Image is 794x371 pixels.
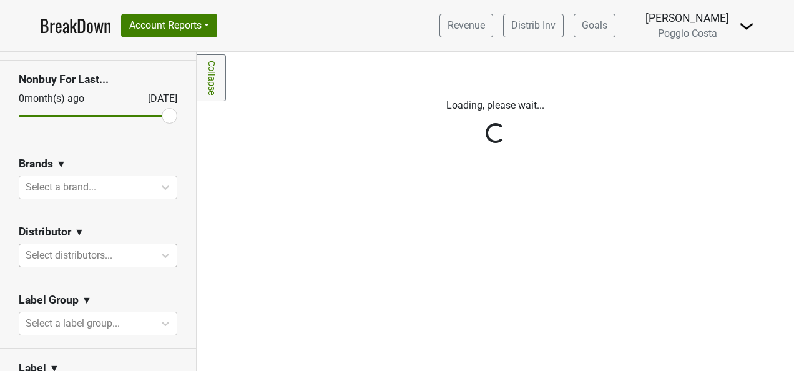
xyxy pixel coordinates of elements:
[739,19,754,34] img: Dropdown Menu
[503,14,564,37] a: Distrib Inv
[197,54,226,101] a: Collapse
[645,10,729,26] div: [PERSON_NAME]
[206,98,785,113] p: Loading, please wait...
[658,27,717,39] span: Poggio Costa
[574,14,615,37] a: Goals
[121,14,217,37] button: Account Reports
[439,14,493,37] a: Revenue
[40,12,111,39] a: BreakDown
